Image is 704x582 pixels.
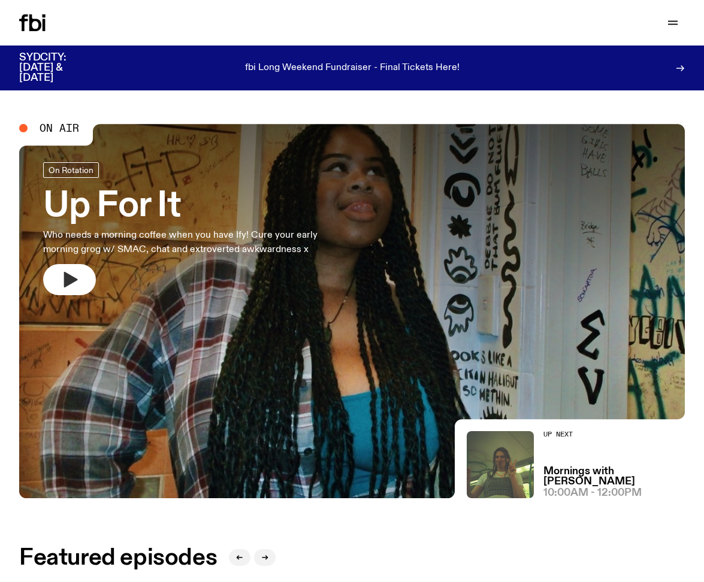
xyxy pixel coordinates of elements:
img: Jim Kretschmer in a really cute outfit with cute braids, standing on a train holding up a peace s... [467,431,534,498]
a: Up For ItWho needs a morning coffee when you have Ify! Cure your early morning grog w/ SMAC, chat... [43,162,350,295]
span: 10:00am - 12:00pm [543,488,642,498]
span: On Air [40,123,79,134]
p: Who needs a morning coffee when you have Ify! Cure your early morning grog w/ SMAC, chat and extr... [43,228,350,257]
p: fbi Long Weekend Fundraiser - Final Tickets Here! [245,63,460,74]
a: Mornings with [PERSON_NAME] [543,466,685,487]
h3: SYDCITY: [DATE] & [DATE] [19,53,96,83]
span: On Rotation [49,166,93,175]
h2: Up Next [543,431,685,438]
a: On Rotation [43,162,99,178]
h2: Featured episodes [19,547,217,569]
h3: Up For It [43,190,350,223]
a: Ify - a Brown Skin girl with black braided twists, looking up to the side with her tongue stickin... [19,124,685,498]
